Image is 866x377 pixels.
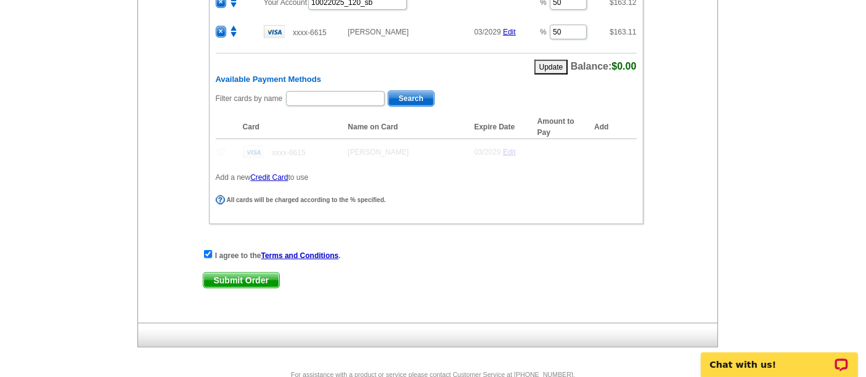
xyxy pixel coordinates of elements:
th: Add [594,115,636,139]
iframe: LiveChat chat widget [693,338,866,377]
a: Edit [503,148,516,156]
button: Update [534,60,568,75]
th: Card [237,115,342,139]
th: Amount to Pay [531,115,594,139]
span: % [540,28,547,36]
span: Submit Order [203,273,279,288]
button: Search [388,91,435,107]
span: $0.00 [611,61,636,71]
button: × [216,26,226,38]
img: visa.gif [243,145,264,158]
div: All cards will be charged according to the % specified. [216,195,634,205]
th: Name on Card [341,115,468,139]
span: 03/2029 [474,28,500,36]
a: Terms and Conditions [261,251,339,260]
th: Expire Date [468,115,531,139]
span: [PERSON_NAME] [348,148,409,156]
label: Filter cards by name [216,93,283,104]
img: move.png [228,26,239,37]
span: xxxx-6615 [293,28,327,37]
span: 03/2029 [474,148,500,156]
span: 163.11 [614,28,637,36]
span: xxxx-6615 [272,148,306,157]
span: Search [388,91,434,106]
span: Balance: [571,61,637,71]
strong: I agree to the . [215,251,341,260]
p: Add a new to use [216,172,637,183]
img: visa.gif [264,25,285,38]
span: × [216,26,226,37]
span: $ [610,28,636,36]
a: Edit [503,28,516,36]
a: Credit Card [250,173,288,182]
h6: Available Payment Methods [216,75,637,84]
span: [PERSON_NAME] [348,28,409,36]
